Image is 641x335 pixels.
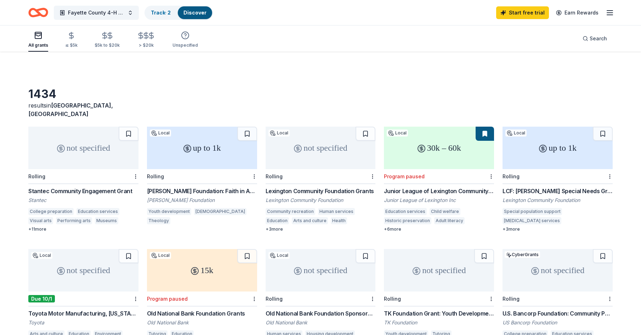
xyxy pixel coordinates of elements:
[56,217,92,224] div: Performing arts
[147,319,257,326] div: Old National Bank
[147,249,257,291] div: 15k
[28,102,113,117] span: in
[331,217,347,224] div: Health
[151,10,171,16] a: Track· 2
[28,295,55,302] div: Due 10/1
[387,129,408,137] div: Local
[505,251,540,258] div: CyberGrants
[144,6,213,20] button: Track· 2Discover
[266,249,376,291] div: not specified
[266,208,315,215] div: Community recreation
[28,208,74,215] div: College preparation
[384,187,494,195] div: Junior League of Lexington Community Grants
[266,187,376,195] div: Lexington Community Foundation Grants
[28,249,138,291] div: not specified
[505,129,527,137] div: Local
[503,226,613,232] div: + 3 more
[150,252,171,259] div: Local
[137,42,155,48] div: > $20k
[503,127,613,232] a: up to 1kLocalRollingLCF: [PERSON_NAME] Special Needs Grant ProgramLexington Community FoundationS...
[503,217,561,224] div: [MEDICAL_DATA] services
[318,208,355,215] div: Human services
[28,226,138,232] div: + 11 more
[503,309,613,318] div: U.S. Bancorp Foundation: Community Possible Grant Program
[147,197,257,204] div: [PERSON_NAME] Foundation
[384,296,401,302] div: Rolling
[266,217,289,224] div: Education
[172,42,198,48] div: Unspecified
[496,6,549,19] a: Start free trial
[503,249,613,291] div: not specified
[28,319,138,326] div: Toyota
[384,309,494,318] div: TK Foundation Grant: Youth Development Grant
[28,102,113,117] span: [GEOGRAPHIC_DATA], [GEOGRAPHIC_DATA]
[28,217,53,224] div: Visual arts
[384,197,494,204] div: Junior League of Lexington Inc
[552,6,603,19] a: Earn Rewards
[28,87,138,101] div: 1434
[292,217,328,224] div: Arts and culture
[384,208,427,215] div: Education services
[54,6,139,20] button: Fayette County 4-H Council
[95,29,120,52] button: $5k to $20k
[65,42,78,48] div: ≤ $5k
[95,42,120,48] div: $5k to $20k
[384,319,494,326] div: TK Foundation
[266,173,283,179] div: Rolling
[503,127,613,169] div: up to 1k
[147,173,164,179] div: Rolling
[28,309,138,318] div: Toyota Motor Manufacturing, [US_STATE], Inc. (TMMK) Grants
[503,296,520,302] div: Rolling
[31,252,52,259] div: Local
[28,127,138,232] a: not specifiedRollingStantec Community Engagement GrantStantecCollege preparationEducation service...
[384,226,494,232] div: + 6 more
[503,187,613,195] div: LCF: [PERSON_NAME] Special Needs Grant Program
[577,31,613,46] button: Search
[137,29,155,52] button: > $20k
[28,4,48,21] a: Home
[28,197,138,204] div: Stantec
[95,217,118,224] div: Museums
[172,28,198,52] button: Unspecified
[384,173,425,179] div: Program paused
[147,127,257,169] div: up to 1k
[28,173,45,179] div: Rolling
[430,208,460,215] div: Child welfare
[28,28,48,52] button: All grants
[503,197,613,204] div: Lexington Community Foundation
[266,296,283,302] div: Rolling
[147,217,170,224] div: Theology
[183,10,206,16] a: Discover
[147,127,257,226] a: up to 1kLocalRolling[PERSON_NAME] Foundation: Faith in Action Grant[PERSON_NAME] FoundationYouth ...
[194,208,246,215] div: [DEMOGRAPHIC_DATA]
[28,127,138,169] div: not specified
[147,208,191,215] div: Youth development
[384,217,431,224] div: Historic preservation
[266,226,376,232] div: + 3 more
[76,208,119,215] div: Education services
[384,127,494,169] div: 30k – 60k
[147,296,188,302] div: Program paused
[268,252,290,259] div: Local
[268,129,290,137] div: Local
[384,249,494,291] div: not specified
[28,187,138,195] div: Stantec Community Engagement Grant
[68,8,125,17] span: Fayette County 4-H Council
[28,42,48,48] div: All grants
[266,319,376,326] div: Old National Bank
[147,187,257,195] div: [PERSON_NAME] Foundation: Faith in Action Grant
[150,129,171,137] div: Local
[266,197,376,204] div: Lexington Community Foundation
[503,173,520,179] div: Rolling
[434,217,465,224] div: Adult literacy
[266,309,376,318] div: Old National Bank Foundation Sponsorships
[564,217,607,224] div: Learning disorders
[28,101,138,118] div: results
[503,208,562,215] div: Special population support
[65,29,78,52] button: ≤ $5k
[266,127,376,232] a: not specifiedLocalRollingLexington Community Foundation GrantsLexington Community FoundationCommu...
[266,127,376,169] div: not specified
[590,34,607,43] span: Search
[384,127,494,232] a: 30k – 60kLocalProgram pausedJunior League of Lexington Community GrantsJunior League of Lexington...
[503,319,613,326] div: US Bancorp Foundation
